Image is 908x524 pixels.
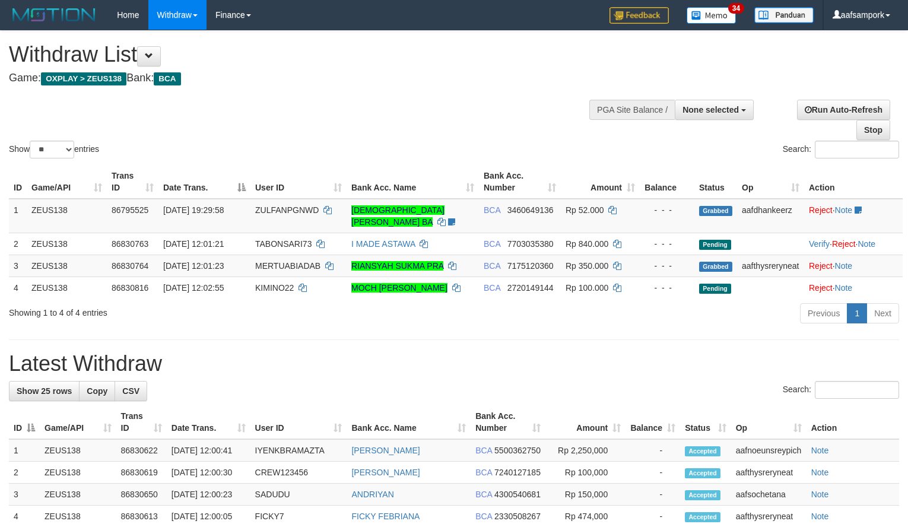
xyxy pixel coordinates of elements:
[475,512,492,521] span: BCA
[545,462,626,484] td: Rp 100,000
[858,239,875,249] a: Note
[347,165,479,199] th: Bank Acc. Name: activate to sort column ascending
[804,277,903,298] td: ·
[27,233,107,255] td: ZEUS138
[731,462,807,484] td: aafthysreryneat
[351,261,443,271] a: RIANSYAH SUKMA PRA
[250,165,347,199] th: User ID: activate to sort column ascending
[475,490,492,499] span: BCA
[250,484,347,506] td: SADUDU
[566,205,604,215] span: Rp 52.000
[737,255,804,277] td: aafthysreryneat
[626,439,680,462] td: -
[645,282,690,294] div: - - -
[609,7,669,24] img: Feedback.jpg
[116,484,167,506] td: 86830650
[255,283,294,293] span: KIMINO22
[783,141,899,158] label: Search:
[116,405,167,439] th: Trans ID: activate to sort column ascending
[250,405,347,439] th: User ID: activate to sort column ascending
[479,165,561,199] th: Bank Acc. Number: activate to sort column ascending
[737,199,804,233] td: aafdhankeerz
[687,7,736,24] img: Button%20Memo.svg
[9,43,593,66] h1: Withdraw List
[40,439,116,462] td: ZEUS138
[685,446,720,456] span: Accepted
[494,446,541,455] span: Copy 5500362750 to clipboard
[731,484,807,506] td: aafsochetana
[255,239,312,249] span: TABONSARI73
[9,141,99,158] label: Show entries
[27,199,107,233] td: ZEUS138
[167,405,250,439] th: Date Trans.: activate to sort column ascending
[626,462,680,484] td: -
[566,261,608,271] span: Rp 350.000
[158,165,250,199] th: Date Trans.: activate to sort column descending
[79,381,115,401] a: Copy
[475,468,492,477] span: BCA
[122,386,139,396] span: CSV
[699,206,732,216] span: Grabbed
[167,439,250,462] td: [DATE] 12:00:41
[250,462,347,484] td: CREW123456
[699,240,731,250] span: Pending
[800,303,847,323] a: Previous
[626,484,680,506] td: -
[41,72,126,85] span: OXPLAY > ZEUS138
[9,462,40,484] td: 2
[561,165,640,199] th: Amount: activate to sort column ascending
[545,484,626,506] td: Rp 150,000
[507,239,554,249] span: Copy 7703035380 to clipboard
[112,283,148,293] span: 86830816
[250,439,347,462] td: IYENKBRAMAZTA
[9,233,27,255] td: 2
[856,120,890,140] a: Stop
[9,405,40,439] th: ID: activate to sort column descending
[728,3,744,14] span: 34
[163,239,224,249] span: [DATE] 12:01:21
[484,283,500,293] span: BCA
[494,468,541,477] span: Copy 7240127185 to clipboard
[9,277,27,298] td: 4
[116,439,167,462] td: 86830622
[809,239,830,249] a: Verify
[566,283,608,293] span: Rp 100.000
[494,490,541,499] span: Copy 4300540681 to clipboard
[804,255,903,277] td: ·
[9,381,80,401] a: Show 25 rows
[685,468,720,478] span: Accepted
[640,165,694,199] th: Balance
[351,283,447,293] a: MOCH [PERSON_NAME]
[809,261,833,271] a: Reject
[804,233,903,255] td: · ·
[163,283,224,293] span: [DATE] 12:02:55
[40,462,116,484] td: ZEUS138
[507,205,554,215] span: Copy 3460649136 to clipboard
[9,352,899,376] h1: Latest Withdraw
[163,261,224,271] span: [DATE] 12:01:23
[682,105,739,115] span: None selected
[115,381,147,401] a: CSV
[804,199,903,233] td: ·
[255,261,320,271] span: MERTUABIADAB
[9,439,40,462] td: 1
[347,405,471,439] th: Bank Acc. Name: activate to sort column ascending
[737,165,804,199] th: Op: activate to sort column ascending
[507,261,554,271] span: Copy 7175120360 to clipboard
[645,238,690,250] div: - - -
[815,141,899,158] input: Search:
[484,239,500,249] span: BCA
[9,302,370,319] div: Showing 1 to 4 of 4 entries
[811,490,829,499] a: Note
[484,261,500,271] span: BCA
[645,260,690,272] div: - - -
[754,7,814,23] img: panduan.png
[255,205,319,215] span: ZULFANPGNWD
[847,303,867,323] a: 1
[811,512,829,521] a: Note
[351,446,420,455] a: [PERSON_NAME]
[87,386,107,396] span: Copy
[163,205,224,215] span: [DATE] 19:29:58
[783,381,899,399] label: Search:
[475,446,492,455] span: BCA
